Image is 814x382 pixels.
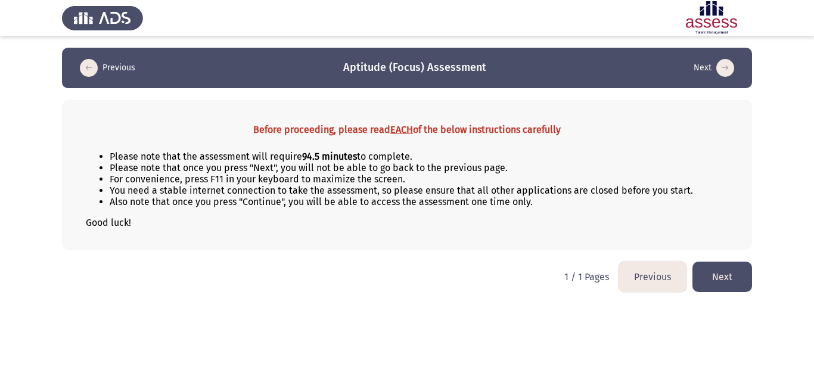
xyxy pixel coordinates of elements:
li: You need a stable internet connection to take the assessment, so please ensure that all other app... [110,185,728,196]
li: For convenience, press F11 in your keyboard to maximize the screen. [110,173,728,185]
p: 1 / 1 Pages [564,271,609,282]
h3: Aptitude (Focus) Assessment [343,60,486,75]
b: 94.5 minutes [302,151,357,162]
li: Please note that once you press "Next", you will not be able to go back to the previous page. [110,162,728,173]
button: load previous page [619,262,686,292]
p: Good luck! [86,217,728,228]
button: load next page [692,262,752,292]
button: load next page [690,58,738,77]
button: load previous page [76,58,139,77]
img: Assessment logo of ASSESS Focus 4 Module Assessment (EN/AR) (Advanced - IB) [671,1,752,35]
img: Assess Talent Management logo [62,1,143,35]
li: Also note that once you press "Continue", you will be able to access the assessment one time only. [110,196,728,207]
li: Please note that the assessment will require to complete. [110,151,728,162]
strong: Before proceeding, please read of the below instructions carefully [253,124,561,135]
u: EACH [390,124,413,135]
